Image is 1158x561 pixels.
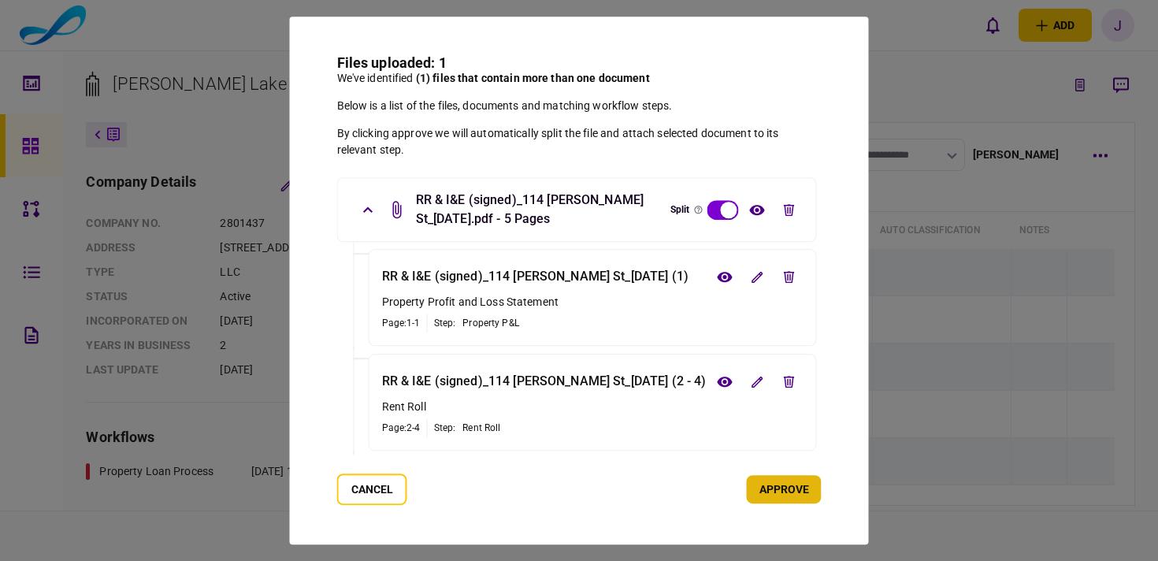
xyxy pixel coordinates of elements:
h3: Files uploaded: 1 [337,56,822,70]
button: Cancel [337,474,407,505]
button: edit file [775,262,804,291]
div: Page: 1-1 [382,316,421,330]
div: We've identified [337,70,822,87]
button: edit file [775,195,804,224]
div: Below is a list of the files, documents and matching workflow steps. [337,98,822,114]
div: RR & I&E (signed)_114 [PERSON_NAME] St_[DATE].pdf - 5 Pages [388,191,670,228]
div: step : [434,316,456,330]
div: RR & I&E (signed)_114 [PERSON_NAME] St_[DATE] (2 - 4) [382,367,707,396]
button: view file [711,367,739,396]
div: Rent Roll [462,421,500,435]
section: Rent Roll [382,399,804,415]
button: edit file [743,367,771,396]
button: edit file [743,262,771,291]
div: RR & I&E (signed)_114 [PERSON_NAME] St_[DATE] (1) [382,262,688,291]
section: Property Profit and Loss Statement [382,294,804,310]
span: (1) files that contain more than one document [416,72,650,84]
div: Property P&L [462,316,519,330]
div: By clicking approve we will automatically split the file and attach selected document to its rele... [337,125,822,158]
button: edit file [775,367,804,396]
button: approve [747,475,822,503]
button: view file [711,262,739,291]
div: Page: 2-4 [382,421,421,435]
button: view file [743,195,771,224]
span: Split [670,205,690,214]
div: step : [434,421,456,435]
